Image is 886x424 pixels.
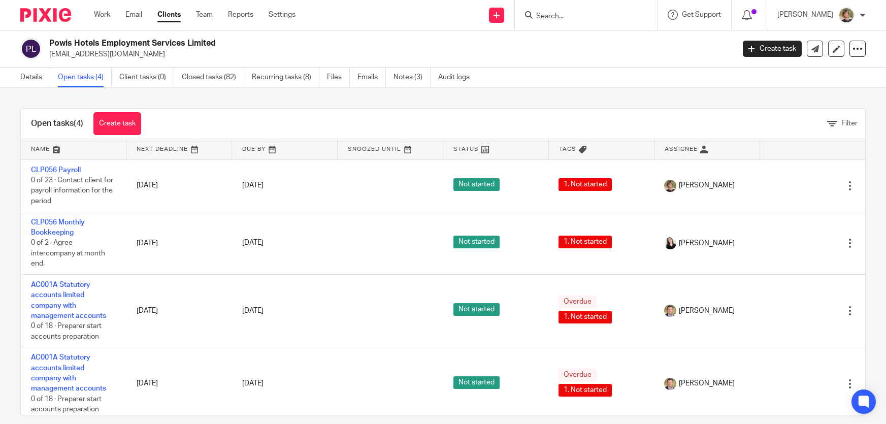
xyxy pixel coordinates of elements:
[31,396,102,413] span: 0 of 18 · Preparer start accounts preparation
[252,68,319,87] a: Recurring tasks (8)
[31,177,113,205] span: 0 of 23 · Contact client for payroll information for the period
[74,119,83,127] span: (4)
[196,10,213,20] a: Team
[559,236,612,248] span: 1. Not started
[269,10,296,20] a: Settings
[453,146,479,152] span: Status
[664,237,676,249] img: HR%20Andrew%20Price_Molly_Poppy%20Jakes%20Photography-7.jpg
[31,354,106,392] a: AC001A Statutory accounts limited company with management accounts
[664,305,676,317] img: High%20Res%20Andrew%20Price%20Accountants_Poppy%20Jakes%20photography-1118.jpg
[664,180,676,192] img: High%20Res%20Andrew%20Price%20Accountants_Poppy%20Jakes%20photography-1142.jpg
[228,10,253,20] a: Reports
[357,68,386,87] a: Emails
[535,12,627,21] input: Search
[327,68,350,87] a: Files
[559,296,597,308] span: Overdue
[31,167,81,174] a: CLP056 Payroll
[242,182,264,189] span: [DATE]
[242,307,264,314] span: [DATE]
[94,10,110,20] a: Work
[679,306,735,316] span: [PERSON_NAME]
[743,41,802,57] a: Create task
[49,49,728,59] p: [EMAIL_ADDRESS][DOMAIN_NAME]
[393,68,431,87] a: Notes (3)
[20,38,42,59] img: svg%3E
[126,159,232,212] td: [DATE]
[559,369,597,381] span: Overdue
[20,68,50,87] a: Details
[348,146,401,152] span: Snoozed Until
[58,68,112,87] a: Open tasks (4)
[31,219,85,236] a: CLP056 Monthly Bookkeeping
[93,112,141,135] a: Create task
[679,378,735,388] span: [PERSON_NAME]
[559,311,612,323] span: 1. Not started
[31,281,106,319] a: AC001A Statutory accounts limited company with management accounts
[841,120,858,127] span: Filter
[559,146,576,152] span: Tags
[20,8,71,22] img: Pixie
[453,376,500,389] span: Not started
[49,38,592,49] h2: Powis Hotels Employment Services Limited
[126,274,232,347] td: [DATE]
[679,238,735,248] span: [PERSON_NAME]
[31,239,105,267] span: 0 of 2 · Agree intercompany at month end.
[453,303,500,316] span: Not started
[182,68,244,87] a: Closed tasks (82)
[125,10,142,20] a: Email
[31,118,83,129] h1: Open tasks
[559,384,612,397] span: 1. Not started
[664,378,676,390] img: High%20Res%20Andrew%20Price%20Accountants_Poppy%20Jakes%20photography-1118.jpg
[838,7,855,23] img: High%20Res%20Andrew%20Price%20Accountants_Poppy%20Jakes%20photography-1142.jpg
[438,68,477,87] a: Audit logs
[453,236,500,248] span: Not started
[559,178,612,191] span: 1. Not started
[126,347,232,420] td: [DATE]
[242,240,264,247] span: [DATE]
[682,11,721,18] span: Get Support
[157,10,181,20] a: Clients
[679,180,735,190] span: [PERSON_NAME]
[119,68,174,87] a: Client tasks (0)
[777,10,833,20] p: [PERSON_NAME]
[453,178,500,191] span: Not started
[242,380,264,387] span: [DATE]
[126,212,232,274] td: [DATE]
[31,322,102,340] span: 0 of 18 · Preparer start accounts preparation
